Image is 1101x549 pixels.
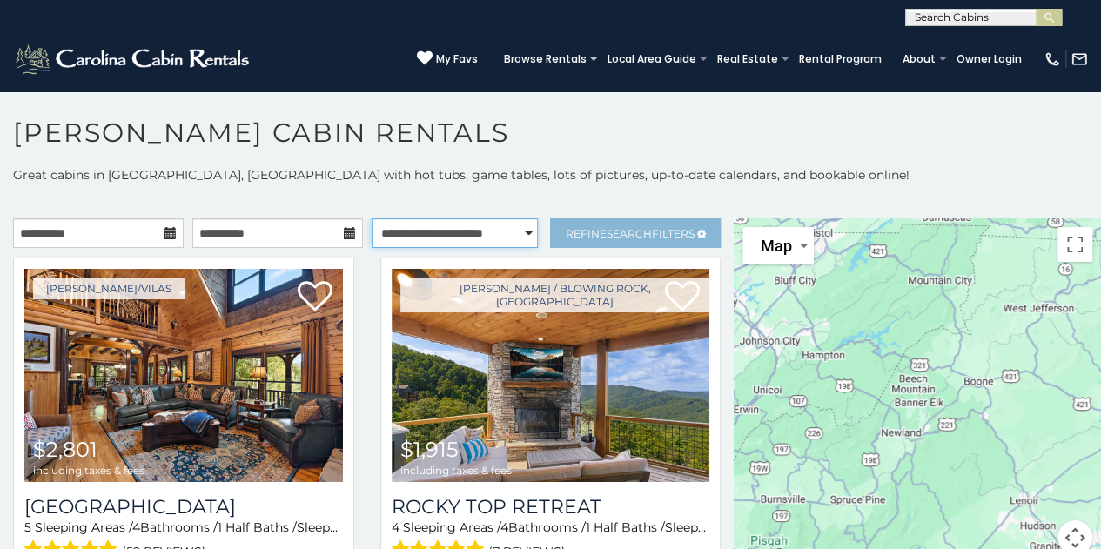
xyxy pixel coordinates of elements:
[417,50,478,68] a: My Favs
[24,269,343,482] img: Diamond Creek Lodge
[392,519,399,535] span: 4
[132,519,140,535] span: 4
[742,227,814,264] button: Change map style
[392,269,710,482] img: Rocky Top Retreat
[298,279,332,316] a: Add to favorites
[392,269,710,482] a: Rocky Top Retreat $1,915 including taxes & fees
[760,237,791,255] span: Map
[339,519,350,535] span: 12
[400,437,459,462] span: $1,915
[707,519,715,535] span: 9
[948,47,1031,71] a: Owner Login
[436,51,478,67] span: My Favs
[24,269,343,482] a: Diamond Creek Lodge $2,801 including taxes & fees
[550,218,721,248] a: RefineSearchFilters
[400,465,512,476] span: including taxes & fees
[33,278,185,299] a: [PERSON_NAME]/Vilas
[790,47,890,71] a: Rental Program
[218,519,297,535] span: 1 Half Baths /
[708,47,787,71] a: Real Estate
[586,519,665,535] span: 1 Half Baths /
[24,495,343,519] a: [GEOGRAPHIC_DATA]
[1044,50,1061,68] img: phone-regular-white.png
[566,227,695,240] span: Refine Filters
[599,47,705,71] a: Local Area Guide
[33,465,144,476] span: including taxes & fees
[607,227,652,240] span: Search
[495,47,595,71] a: Browse Rentals
[24,519,31,535] span: 5
[392,495,710,519] a: Rocky Top Retreat
[1071,50,1088,68] img: mail-regular-white.png
[33,437,97,462] span: $2,801
[894,47,944,71] a: About
[500,519,508,535] span: 4
[400,278,710,312] a: [PERSON_NAME] / Blowing Rock, [GEOGRAPHIC_DATA]
[1057,227,1092,262] button: Toggle fullscreen view
[24,495,343,519] h3: Diamond Creek Lodge
[13,42,254,77] img: White-1-2.png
